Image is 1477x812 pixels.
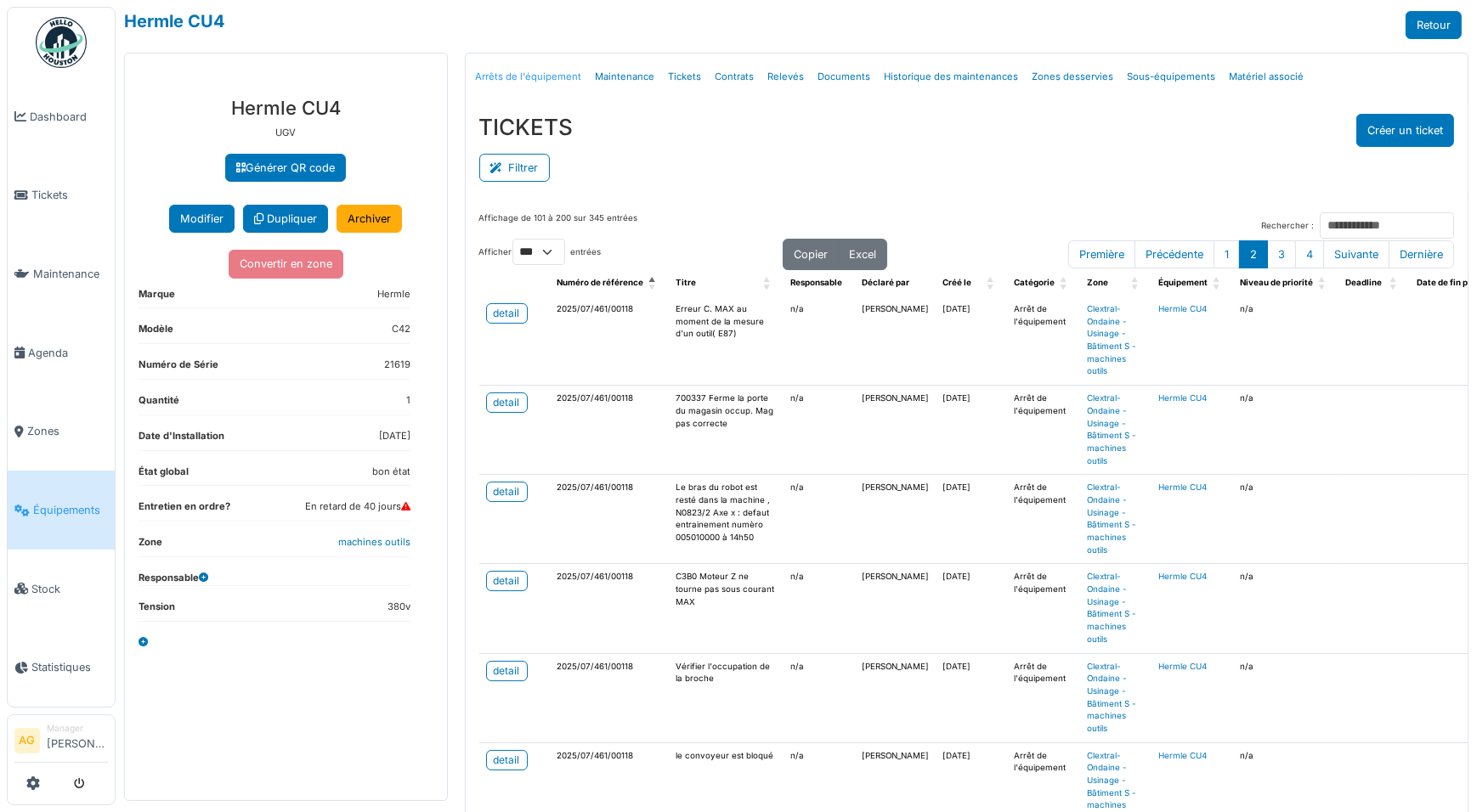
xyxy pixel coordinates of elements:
td: n/a [784,653,856,742]
a: Clextral-Ondaine - Usinage - Bâtiment S - machines outils [1088,304,1137,375]
span: Numéro de référence [557,278,644,287]
td: 2025/07/461/00118 [551,386,670,475]
a: Documents [812,57,878,97]
a: Contrats [709,57,761,97]
a: Dupliquer [243,205,328,233]
dd: C42 [392,322,410,336]
a: Statistiques [8,629,115,708]
td: 2025/07/461/00118 [551,296,670,386]
dt: Tension [139,600,175,621]
span: Équipement: Activate to sort [1214,270,1224,296]
span: Créé le [943,278,972,287]
a: Générer QR code [225,154,346,182]
td: [DATE] [937,475,1008,564]
button: Previous [1135,240,1214,268]
dd: [DATE] [379,429,410,443]
a: Hermle CU4 [1159,393,1208,403]
a: Hermle CU4 [1159,304,1208,313]
span: Deadline [1346,278,1383,287]
a: Clextral-Ondaine - Usinage - Bâtiment S - machines outils [1088,482,1137,554]
td: [DATE] [937,386,1008,475]
td: [DATE] [937,653,1008,742]
a: detail [486,571,528,591]
span: Maintenance [33,266,108,282]
a: detail [486,750,528,770]
td: Arrêt de l'équipement [1008,653,1081,742]
span: Responsable [791,278,843,287]
span: Excel [849,248,876,261]
span: Tickets [31,187,108,203]
a: Clextral-Ondaine - Usinage - Bâtiment S - machines outils [1088,393,1137,465]
span: Dashboard [30,109,108,125]
div: detail [494,484,520,499]
td: Erreur C. MAX au moment de la mesure d'un outil( E87) [670,296,784,386]
td: n/a [784,296,856,386]
a: Dashboard [8,77,115,156]
button: Last [1389,240,1454,268]
button: Copier [783,239,839,270]
a: AG Manager[PERSON_NAME] [14,722,108,763]
a: Stock [8,550,115,629]
img: Badge_color-CXgf-gQk.svg [36,17,87,68]
span: Zones [27,423,108,439]
td: Arrêt de l'équipement [1008,386,1081,475]
td: [DATE] [937,296,1008,386]
button: Modifier [169,205,235,233]
td: C3B0 Moteur Z ne tourne pas sous courant MAX [670,564,784,653]
dt: Numéro de Série [139,358,218,379]
dt: Modèle [139,322,173,343]
a: Clextral-Ondaine - Usinage - Bâtiment S - machines outils [1088,572,1137,643]
td: Arrêt de l'équipement [1008,564,1081,653]
a: detail [486,392,528,413]
span: Équipements [33,502,108,518]
dt: Marque [139,287,175,308]
dt: Quantité [139,393,179,414]
span: Agenda [28,345,108,361]
td: n/a [1234,386,1339,475]
button: Créer un ticket [1356,114,1454,147]
td: [PERSON_NAME] [856,564,937,653]
a: Historique des maintenances [878,57,1026,97]
button: 4 [1295,240,1324,268]
td: Le bras du robot est resté dans la machine , N0823/2 Axe x : defaut entrainement numèro 005010000... [670,475,784,564]
a: Hermle CU4 [1159,662,1208,671]
td: n/a [1234,296,1339,386]
button: Excel [838,239,887,270]
a: Maintenance [8,234,115,313]
nav: pagination [1068,240,1454,268]
div: detail [494,395,520,410]
a: Tickets [8,156,115,235]
label: Afficher entrées [479,239,602,265]
a: detail [486,482,528,502]
a: Équipements [8,471,115,550]
button: Next [1323,240,1389,268]
span: Niveau de priorité: Activate to sort [1319,270,1329,296]
a: Zones [8,392,115,471]
button: First [1068,240,1135,268]
a: Maintenance [589,57,662,97]
td: n/a [1234,564,1339,653]
td: Arrêt de l'équipement [1008,475,1081,564]
span: Créé le: Activate to sort [987,270,998,296]
td: [PERSON_NAME] [856,386,937,475]
a: Zones desservies [1026,57,1121,97]
a: detail [486,661,528,681]
div: detail [494,753,520,768]
td: Arrêt de l'équipement [1008,296,1081,386]
td: n/a [784,564,856,653]
div: detail [494,663,520,679]
td: [PERSON_NAME] [856,653,937,742]
td: n/a [784,386,856,475]
a: Clextral-Ondaine - Usinage - Bâtiment S - machines outils [1088,662,1137,733]
div: detail [494,573,520,589]
span: Niveau de priorité [1241,278,1314,287]
td: 2025/07/461/00118 [551,475,670,564]
a: Arrêts de l'équipement [469,57,589,97]
a: Tickets [662,57,709,97]
dd: 1 [406,393,410,408]
span: Équipement [1159,278,1208,287]
td: [PERSON_NAME] [856,475,937,564]
dt: Responsable [139,571,208,585]
td: 2025/07/461/00118 [551,564,670,653]
label: Rechercher : [1261,220,1314,233]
